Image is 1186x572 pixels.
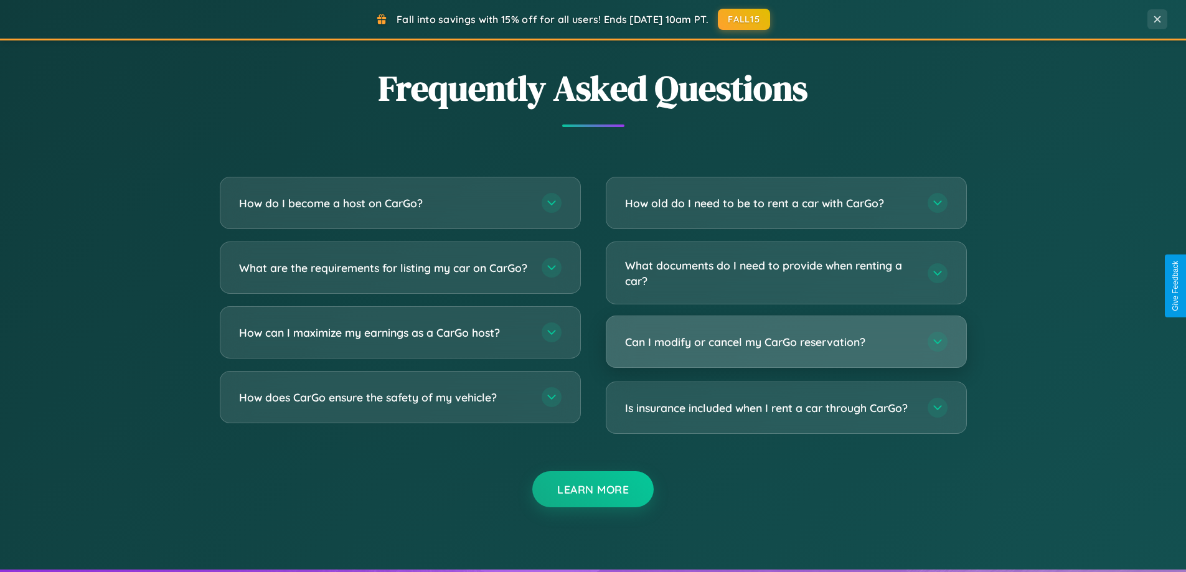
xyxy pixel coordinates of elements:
h3: What documents do I need to provide when renting a car? [625,258,915,288]
button: FALL15 [718,9,770,30]
button: Learn More [532,471,654,507]
h3: How old do I need to be to rent a car with CarGo? [625,195,915,211]
h3: Can I modify or cancel my CarGo reservation? [625,334,915,350]
h3: How can I maximize my earnings as a CarGo host? [239,325,529,340]
h3: How does CarGo ensure the safety of my vehicle? [239,390,529,405]
h3: Is insurance included when I rent a car through CarGo? [625,400,915,416]
h3: How do I become a host on CarGo? [239,195,529,211]
h3: What are the requirements for listing my car on CarGo? [239,260,529,276]
div: Give Feedback [1171,261,1180,311]
h2: Frequently Asked Questions [220,64,967,112]
span: Fall into savings with 15% off for all users! Ends [DATE] 10am PT. [397,13,708,26]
